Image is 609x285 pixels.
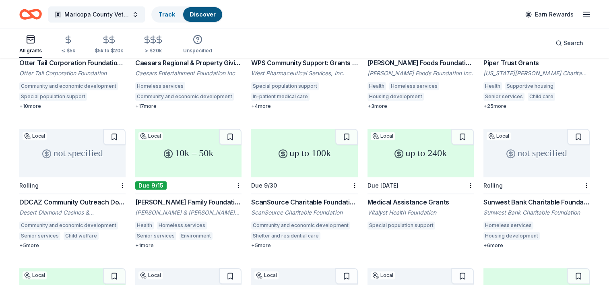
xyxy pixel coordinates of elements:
[61,47,75,54] div: ≤ $5k
[135,69,242,77] div: Caesars Entertainment Foundation Inc
[23,132,47,140] div: Local
[251,232,320,240] div: Shelter and residential care
[19,31,42,58] button: All grants
[427,93,469,101] div: Human services
[483,58,590,68] div: Piper Trust Grants
[251,129,357,249] a: up to 100kDue 9/30ScanSource Charitable Foundation GrantScanSource Charitable FoundationCommunity...
[142,32,164,58] button: > $20k
[564,38,583,48] span: Search
[520,7,578,22] a: Earn Rewards
[135,221,154,229] div: Health
[19,221,118,229] div: Community and economic development
[371,271,395,279] div: Local
[483,221,533,229] div: Homeless services
[483,182,503,189] div: Rolling
[64,10,129,19] span: Maricopa County Veterans StandDown
[528,93,555,101] div: Child care
[135,103,242,109] div: + 17 more
[251,197,357,207] div: ScanSource Charitable Foundation Grant
[135,209,242,217] div: [PERSON_NAME] & [PERSON_NAME] Family Foundation
[19,182,39,189] div: Rolling
[135,93,234,101] div: Community and economic development
[483,82,502,90] div: Health
[367,209,474,217] div: Vitalyst Health Foundation
[19,197,126,207] div: DDCAZ Community Outreach Donations
[251,93,310,101] div: In-patient medical care
[19,69,126,77] div: Otter Tail Corporation Foundation
[367,129,474,177] div: up to 240k
[251,182,277,189] div: Due 9/30
[367,129,474,232] a: up to 240kLocalDue [DATE]Medical Assistance GrantsVitalyst Health FoundationSpecial population su...
[251,69,357,77] div: West Pharmaceutical Services, Inc.
[549,35,590,51] button: Search
[367,103,474,109] div: + 3 more
[159,11,175,18] a: Track
[251,242,357,249] div: + 5 more
[19,103,126,109] div: + 10 more
[135,232,176,240] div: Senior services
[142,47,164,54] div: > $20k
[19,47,42,54] div: All grants
[190,11,216,18] a: Discover
[61,32,75,58] button: ≤ $5k
[487,132,511,140] div: Local
[251,209,357,217] div: ScanSource Charitable Foundation
[505,82,555,90] div: Supportive housing
[367,58,474,68] div: [PERSON_NAME] Foods Foundation Grant
[23,271,47,279] div: Local
[151,6,223,23] button: TrackDiscover
[19,5,42,24] a: Home
[19,58,126,68] div: Otter Tail Corporation Foundation Grant Program
[135,129,242,249] a: 10k – 50kLocalDue 9/15[PERSON_NAME] Family Foundation Grant[PERSON_NAME] & [PERSON_NAME] Family F...
[251,129,357,177] div: up to 100k
[251,221,350,229] div: Community and economic development
[19,209,126,217] div: Desert Diamond Casinos & Entertainment
[483,93,524,101] div: Senior services
[367,82,386,90] div: Health
[157,221,207,229] div: Homeless services
[483,209,590,217] div: Sunwest Bank Charitable Foundation
[138,132,163,140] div: Local
[483,242,590,249] div: + 6 more
[19,129,126,177] div: not specified
[367,221,435,229] div: Special population support
[254,271,279,279] div: Local
[367,93,424,101] div: Housing development
[367,69,474,77] div: [PERSON_NAME] Foods Foundation Inc.
[371,132,395,140] div: Local
[135,82,185,90] div: Homeless services
[183,31,212,58] button: Unspecified
[251,82,319,90] div: Special population support
[19,129,126,249] a: not specifiedLocalRollingDDCAZ Community Outreach DonationsDesert Diamond Casinos & Entertainment...
[367,197,474,207] div: Medical Assistance Grants
[183,47,212,54] div: Unspecified
[138,271,163,279] div: Local
[19,232,60,240] div: Senior services
[64,232,99,240] div: Child welfare
[135,129,242,177] div: 10k – 50k
[483,197,590,207] div: Sunwest Bank Charitable Foundation Grant
[19,82,118,90] div: Community and economic development
[483,69,590,77] div: [US_STATE][PERSON_NAME] Charitable Trust
[135,181,167,190] div: Due 9/15
[19,93,87,101] div: Special population support
[19,242,126,249] div: + 5 more
[95,32,123,58] button: $5k to $20k
[95,47,123,54] div: $5k to $20k
[483,129,590,249] a: not specifiedLocalRollingSunwest Bank Charitable Foundation GrantSunwest Bank Charitable Foundati...
[367,182,398,189] div: Due [DATE]
[135,197,242,207] div: [PERSON_NAME] Family Foundation Grant
[483,103,590,109] div: + 25 more
[135,242,242,249] div: + 1 more
[251,58,357,68] div: WPS Community Support: Grants & Sponsorhips
[135,58,242,68] div: Caesars Regional & Property Giving
[180,232,213,240] div: Environment
[483,232,540,240] div: Housing development
[389,82,439,90] div: Homeless services
[251,103,357,109] div: + 4 more
[48,6,145,23] button: Maricopa County Veterans StandDown
[483,129,590,177] div: not specified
